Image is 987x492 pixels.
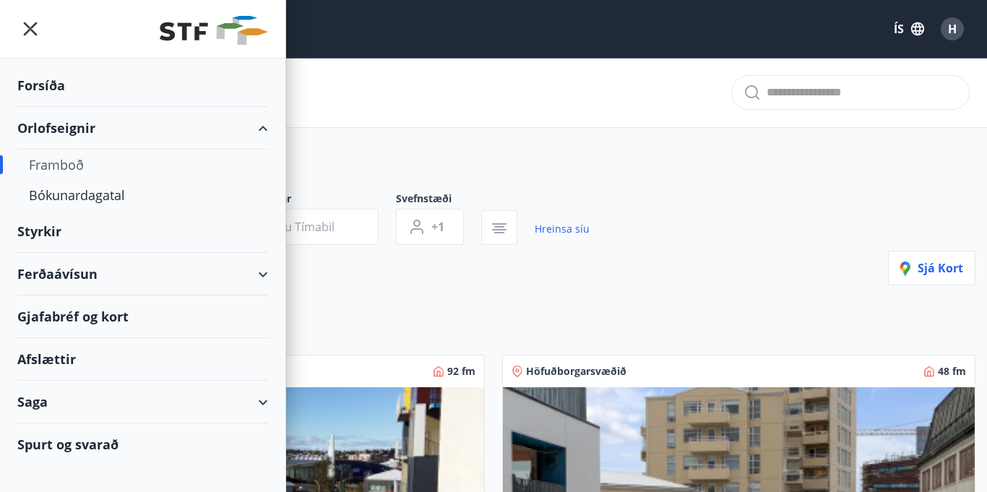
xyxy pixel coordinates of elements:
[888,251,975,285] button: Sjá kort
[225,209,379,245] button: Veldu tímabil
[396,209,464,245] button: +1
[938,364,966,379] span: 48 fm
[447,364,475,379] span: 92 fm
[396,191,481,209] span: Svefnstæði
[886,16,932,42] button: ÍS
[17,253,268,295] div: Ferðaávísun
[935,12,970,46] button: H
[17,16,43,42] button: menu
[17,64,268,107] div: Forsíða
[17,381,268,423] div: Saga
[261,219,335,235] span: Veldu tímabil
[535,213,590,245] a: Hreinsa síu
[160,16,268,45] img: union_logo
[948,21,957,37] span: H
[900,260,963,276] span: Sjá kort
[17,295,268,338] div: Gjafabréf og kort
[431,219,444,235] span: +1
[17,338,268,381] div: Afslættir
[526,364,626,379] span: Höfuðborgarsvæðið
[17,107,268,150] div: Orlofseignir
[29,180,257,210] div: Bókunardagatal
[17,423,268,465] div: Spurt og svarað
[225,191,396,209] span: Dagsetningar
[29,150,257,180] div: Framboð
[17,210,268,253] div: Styrkir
